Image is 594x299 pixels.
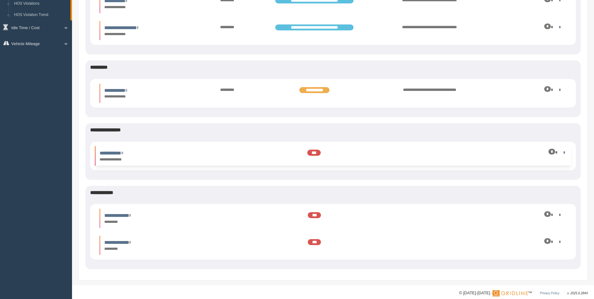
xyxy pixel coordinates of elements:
[493,290,528,296] img: Gridline
[100,209,566,228] li: Expand
[459,290,588,296] div: © [DATE]-[DATE] - ™
[100,84,566,103] li: Expand
[567,291,588,295] span: v. 2025.6.2844
[100,236,566,255] li: Expand
[11,9,70,21] a: HOS Violation Trend
[540,291,559,295] a: Privacy Policy
[95,146,571,165] li: Expand
[100,21,566,40] li: Expand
